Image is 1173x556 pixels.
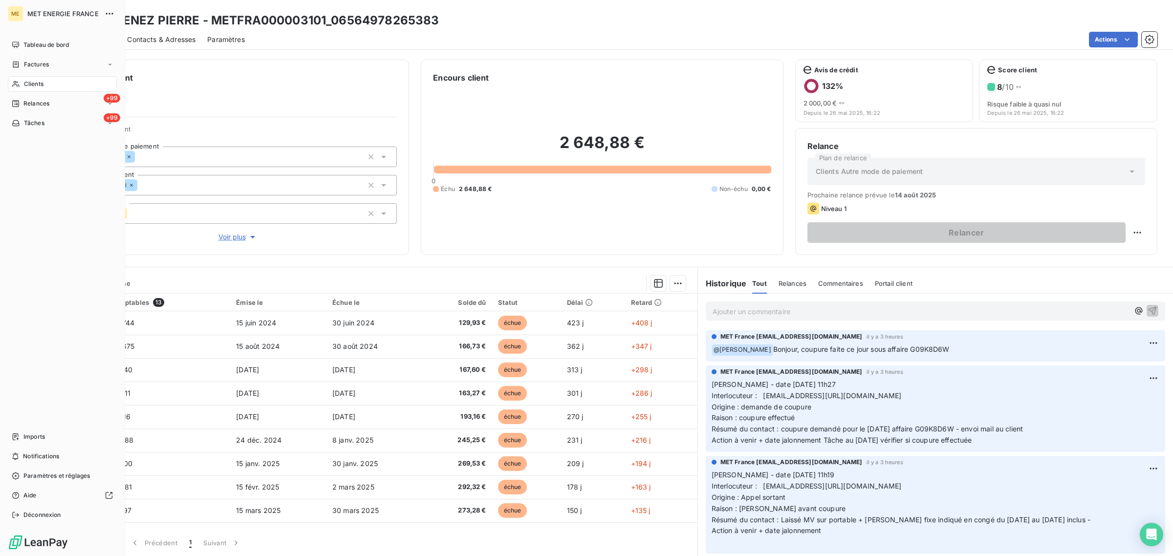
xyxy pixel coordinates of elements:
[821,205,847,213] span: Niveau 1
[818,279,863,287] span: Commentaires
[498,409,527,424] span: échue
[23,41,69,49] span: Tableau de bord
[807,191,1145,199] span: Prochaine relance prévue le
[127,35,195,44] span: Contacts & Adresses
[332,342,378,350] span: 30 août 2024
[8,57,117,72] a: Factures
[567,319,584,327] span: 423 j
[498,433,527,448] span: échue
[773,345,950,353] span: Bonjour, coupure faite ce jour sous affaire G09K8D6W
[631,389,652,397] span: +286 j
[631,342,652,350] span: +347 j
[712,482,902,490] span: Interlocuteur : [EMAIL_ADDRESS][URL][DOMAIN_NAME]
[23,99,49,108] span: Relances
[430,435,486,445] span: 245,25 €
[779,279,806,287] span: Relances
[567,459,584,468] span: 209 j
[712,403,811,411] span: Origine : demande de coupure
[712,470,835,479] span: [PERSON_NAME] - date [DATE] 11h19
[752,185,771,193] span: 0,00 €
[816,167,923,176] span: Clients Autre mode de paiement
[23,452,59,461] span: Notifications
[137,181,145,190] input: Ajouter une valeur
[24,60,49,69] span: Factures
[498,456,527,471] span: échue
[997,82,1002,92] span: 8
[719,185,748,193] span: Non-échu
[498,339,527,354] span: échue
[59,72,397,84] h6: Informations client
[24,80,43,88] span: Clients
[236,436,282,444] span: 24 déc. 2024
[867,369,903,375] span: il y a 3 heures
[720,458,863,467] span: MET France [EMAIL_ADDRESS][DOMAIN_NAME]
[23,491,37,500] span: Aide
[24,119,44,128] span: Tâches
[236,459,280,468] span: 15 janv. 2025
[567,342,584,350] span: 362 j
[88,298,224,307] div: Pièces comptables
[127,209,135,218] input: Ajouter une valeur
[79,125,397,139] span: Propriétés Client
[332,459,378,468] span: 30 janv. 2025
[712,391,902,400] span: Interlocuteur : [EMAIL_ADDRESS][URL][DOMAIN_NAME]
[332,299,418,306] div: Échue le
[867,334,903,340] span: il y a 3 heures
[430,365,486,375] span: 167,60 €
[189,538,192,548] span: 1
[430,299,486,306] div: Solde dû
[498,316,527,330] span: échue
[332,319,374,327] span: 30 juin 2024
[430,318,486,328] span: 129,93 €
[430,459,486,469] span: 269,53 €
[23,432,45,441] span: Imports
[430,388,486,398] span: 163,27 €
[236,342,280,350] span: 15 août 2024
[631,436,651,444] span: +216 j
[498,363,527,377] span: échue
[104,94,120,103] span: +99
[332,483,374,491] span: 2 mars 2025
[567,389,583,397] span: 301 j
[153,298,164,307] span: 13
[631,299,692,306] div: Retard
[104,113,120,122] span: +99
[433,72,489,84] h6: Encours client
[987,110,1149,116] span: Depuis le 26 mai 2025, 16:22
[567,436,583,444] span: 231 j
[8,96,117,111] a: +99Relances
[86,12,439,29] h3: VUITTENEZ PIERRE - METFRA000003101_06564978265383
[631,459,651,468] span: +194 j
[498,503,527,518] span: échue
[8,535,68,550] img: Logo LeanPay
[712,515,1090,524] span: Résumé du contact : Laissé MV sur portable + [PERSON_NAME] fixe indiqué en congé du [DATE] au [DA...
[236,299,321,306] div: Émise le
[332,506,379,514] span: 30 mars 2025
[712,380,836,388] span: [PERSON_NAME] - date [DATE] 11h27
[8,76,117,92] a: Clients
[567,299,619,306] div: Délai
[8,429,117,445] a: Imports
[712,493,785,501] span: Origine : Appel sortant
[183,533,197,553] button: 1
[197,533,247,553] button: Suivant
[218,232,258,242] span: Voir plus
[8,488,117,503] a: Aide
[631,365,652,374] span: +298 j
[236,319,276,327] span: 15 juin 2024
[631,412,652,421] span: +255 j
[8,468,117,484] a: Paramètres et réglages
[498,299,555,306] div: Statut
[8,37,117,53] a: Tableau de bord
[567,506,582,514] span: 150 j
[498,386,527,401] span: échue
[459,185,492,193] span: 2 648,88 €
[430,482,486,492] span: 292,32 €
[441,185,455,193] span: Échu
[867,459,903,465] span: il y a 3 heures
[895,191,936,199] span: 14 août 2025
[430,342,486,351] span: 166,73 €
[332,436,373,444] span: 8 janv. 2025
[8,115,117,131] a: +99Tâches
[631,319,652,327] span: +408 j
